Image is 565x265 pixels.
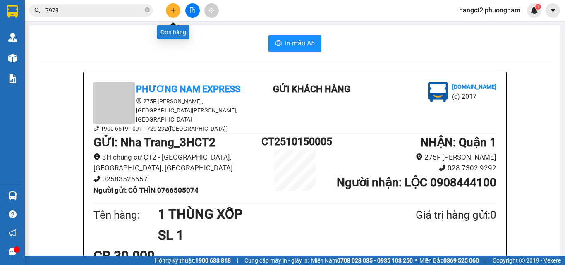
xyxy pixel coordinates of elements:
h1: CT2510150005 [261,134,328,150]
span: | [485,256,486,265]
span: environment [93,153,101,160]
span: Cung cấp máy in - giấy in: [244,256,309,265]
img: solution-icon [8,74,17,83]
li: 3H chung cư CT2 - [GEOGRAPHIC_DATA], [GEOGRAPHIC_DATA], [GEOGRAPHIC_DATA] [93,152,261,174]
span: phone [93,125,99,131]
li: 275F [PERSON_NAME], [GEOGRAPHIC_DATA][PERSON_NAME], [GEOGRAPHIC_DATA] [93,97,242,124]
strong: 1900 633 818 [195,257,231,264]
li: (c) 2017 [452,91,496,102]
img: icon-new-feature [531,7,538,14]
b: [DOMAIN_NAME] [69,31,114,38]
span: environment [416,153,423,160]
li: 1900 6519 - 0911 729 292([GEOGRAPHIC_DATA]) [93,124,242,133]
span: In mẫu A5 [285,38,315,48]
h1: 1 THÙNG XỐP [158,204,376,224]
b: GỬI : Nha Trang_3HCT2 [93,136,215,149]
span: Hỗ trợ kỹ thuật: [155,256,231,265]
span: hangct2.phuongnam [452,5,527,15]
button: caret-down [546,3,560,18]
input: Tìm tên, số ĐT hoặc mã đơn [45,6,143,15]
b: Phương Nam Express [10,53,45,107]
span: close-circle [145,7,150,14]
span: plus [170,7,176,13]
button: file-add [185,3,200,18]
img: warehouse-icon [8,33,17,42]
button: printerIn mẫu A5 [268,35,321,52]
span: | [237,256,238,265]
span: phone [93,175,101,182]
b: Phương Nam Express [136,84,240,94]
span: message [9,248,17,255]
li: (c) 2017 [69,39,114,50]
h1: SL 1 [158,225,376,246]
img: logo-vxr [7,5,18,18]
img: logo.jpg [90,10,110,30]
div: Tên hàng: [93,207,158,224]
img: warehouse-icon [8,191,17,200]
b: NHẬN : Quận 1 [420,136,496,149]
b: Người gửi : CÔ THÌN 0766505074 [93,186,199,194]
span: Miền Bắc [419,256,479,265]
span: Miền Nam [311,256,413,265]
span: aim [208,7,214,13]
li: 275F [PERSON_NAME] [328,152,496,163]
button: plus [166,3,180,18]
b: Người nhận : LỘC 0908444100 [337,176,496,189]
span: search [34,7,40,13]
span: copyright [519,258,525,263]
button: aim [204,3,219,18]
span: 1 [536,4,539,10]
span: question-circle [9,210,17,218]
strong: 0708 023 035 - 0935 103 250 [337,257,413,264]
b: [DOMAIN_NAME] [452,84,496,90]
b: Gửi khách hàng [273,84,350,94]
span: file-add [189,7,195,13]
img: warehouse-icon [8,54,17,62]
li: 028 7302 9292 [328,162,496,174]
sup: 1 [535,4,541,10]
strong: 0369 525 060 [443,257,479,264]
span: environment [136,98,142,104]
li: 02583525657 [93,174,261,185]
span: phone [439,164,446,171]
span: close-circle [145,7,150,12]
img: logo.jpg [428,82,448,102]
span: caret-down [549,7,557,14]
span: printer [275,40,282,48]
span: ⚪️ [415,259,417,262]
span: notification [9,229,17,237]
b: Gửi khách hàng [51,12,82,51]
div: Giá trị hàng gửi: 0 [376,207,496,224]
